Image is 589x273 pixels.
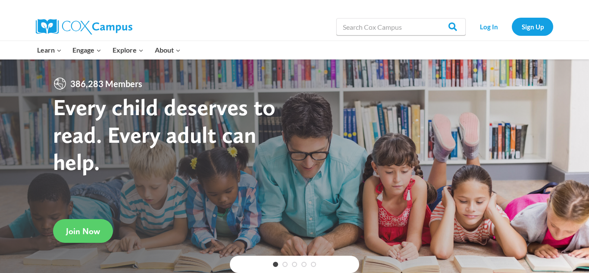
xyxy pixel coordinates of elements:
[282,262,288,267] a: 2
[311,262,316,267] a: 5
[67,77,146,91] span: 386,283 Members
[336,18,466,35] input: Search Cox Campus
[273,262,278,267] a: 1
[470,18,553,35] nav: Secondary Navigation
[31,41,186,59] nav: Primary Navigation
[53,219,113,243] a: Join Now
[72,44,101,56] span: Engage
[113,44,144,56] span: Explore
[512,18,553,35] a: Sign Up
[37,44,62,56] span: Learn
[53,93,276,176] strong: Every child deserves to read. Every adult can help.
[470,18,508,35] a: Log In
[66,226,100,236] span: Join Now
[36,19,132,35] img: Cox Campus
[155,44,181,56] span: About
[301,262,307,267] a: 4
[292,262,297,267] a: 3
